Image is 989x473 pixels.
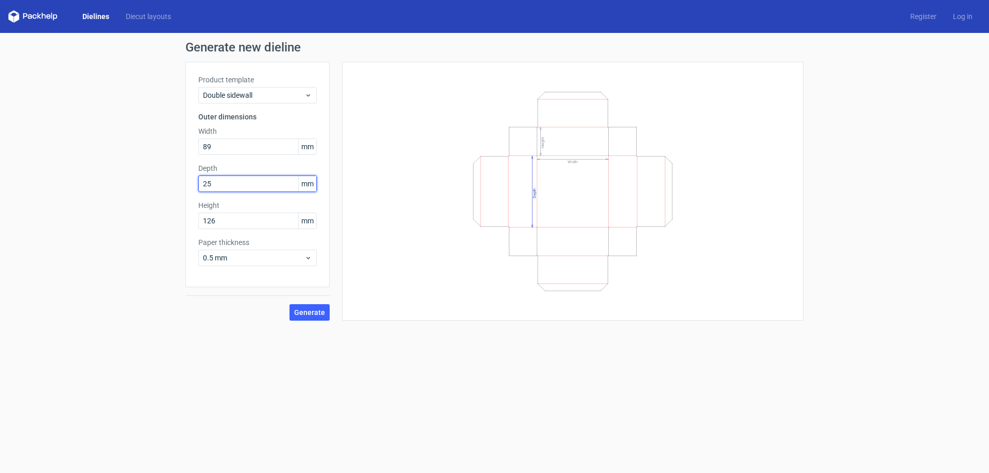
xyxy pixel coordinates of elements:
label: Width [198,126,317,136]
a: Dielines [74,11,117,22]
span: mm [298,139,316,154]
span: Double sidewall [203,90,304,100]
span: mm [298,176,316,191]
h1: Generate new dieline [185,41,804,54]
text: Width [568,160,577,164]
label: Paper thickness [198,237,317,248]
a: Log in [945,11,981,22]
label: Height [198,200,317,211]
span: Generate [294,309,325,316]
label: Product template [198,75,317,85]
a: Register [902,11,945,22]
span: 0.5 mm [203,253,304,263]
span: mm [298,213,316,229]
text: Height [540,137,545,148]
h3: Outer dimensions [198,112,317,122]
text: Depth [532,188,537,198]
a: Diecut layouts [117,11,179,22]
label: Depth [198,163,317,173]
button: Generate [289,304,330,321]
